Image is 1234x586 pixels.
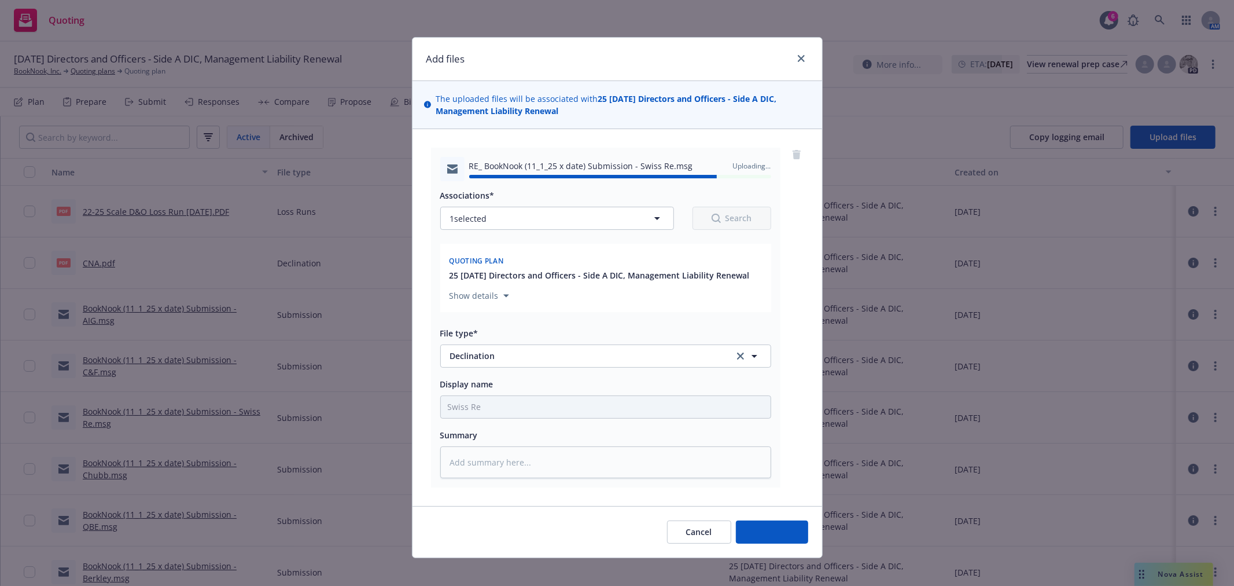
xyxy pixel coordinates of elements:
[736,521,808,544] button: Add files
[450,213,487,225] span: 1 selected
[450,256,504,266] span: Quoting plan
[436,93,776,116] strong: 25 [DATE] Directors and Officers - Side A DIC, Management Liability Renewal
[667,521,731,544] button: Cancel
[794,52,808,65] a: close
[436,93,810,117] span: The uploaded files will be associated with
[440,328,478,339] span: File type*
[445,289,514,303] button: Show details
[686,526,712,537] span: Cancel
[440,207,674,230] button: 1selected
[450,269,750,281] button: 25 [DATE] Directors and Officers - Side A DIC, Management Liability Renewal
[440,345,771,368] button: Declinationclear selection
[441,396,771,418] input: Add display name here...
[790,148,804,162] a: remove
[734,349,747,363] a: clear selection
[755,526,789,537] span: Add files
[440,379,493,390] span: Display name
[440,190,495,201] span: Associations*
[469,160,693,172] span: RE_ BookNook (11_1_25 x date) Submission - Swiss Re.msg
[440,430,478,441] span: Summary
[426,52,465,67] h1: Add files
[733,161,771,171] span: Uploading...
[450,350,718,362] span: Declination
